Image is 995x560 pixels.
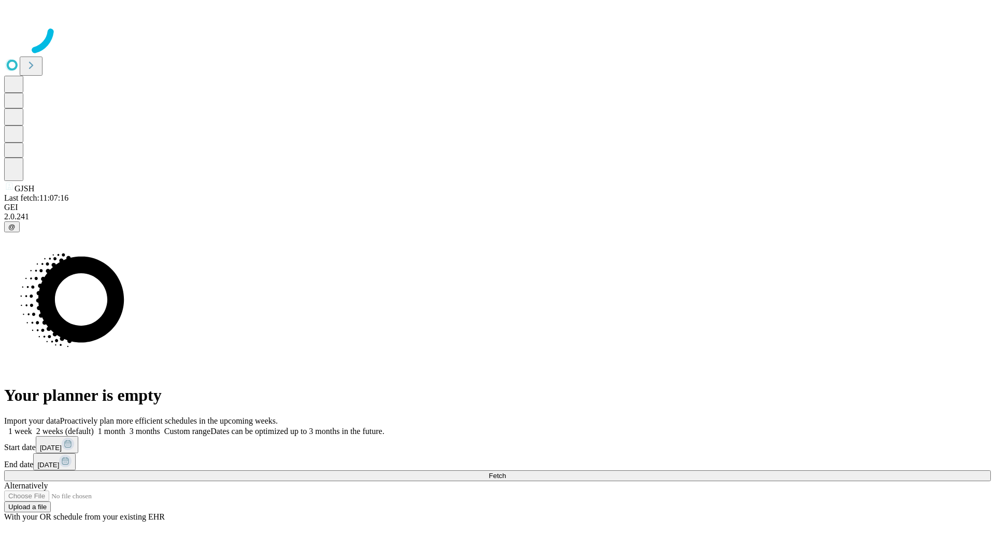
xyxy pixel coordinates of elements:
[4,212,991,221] div: 2.0.241
[60,416,278,425] span: Proactively plan more efficient schedules in the upcoming weeks.
[130,427,160,436] span: 3 months
[36,427,94,436] span: 2 weeks (default)
[40,444,62,452] span: [DATE]
[8,223,16,231] span: @
[4,481,48,490] span: Alternatively
[4,386,991,405] h1: Your planner is empty
[37,461,59,469] span: [DATE]
[4,512,165,521] span: With your OR schedule from your existing EHR
[4,436,991,453] div: Start date
[4,193,68,202] span: Last fetch: 11:07:16
[4,203,991,212] div: GEI
[164,427,210,436] span: Custom range
[210,427,384,436] span: Dates can be optimized up to 3 months in the future.
[36,436,78,453] button: [DATE]
[4,221,20,232] button: @
[4,501,51,512] button: Upload a file
[8,427,32,436] span: 1 week
[15,184,34,193] span: GJSH
[98,427,125,436] span: 1 month
[4,453,991,470] div: End date
[489,472,506,480] span: Fetch
[4,416,60,425] span: Import your data
[33,453,76,470] button: [DATE]
[4,470,991,481] button: Fetch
